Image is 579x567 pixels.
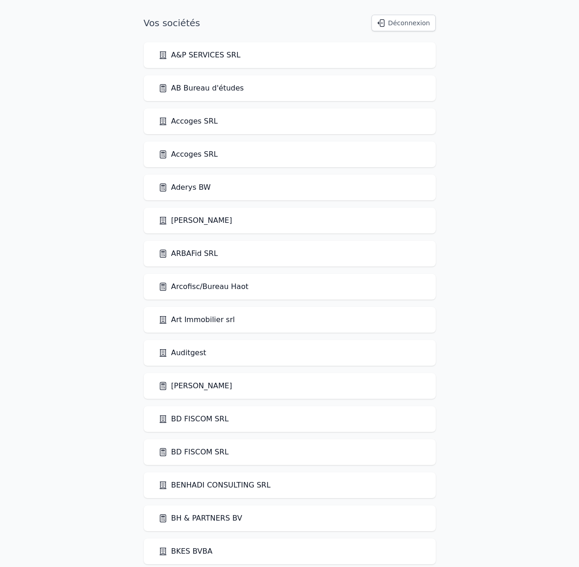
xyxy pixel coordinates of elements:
[158,414,229,425] a: BD FISCOM SRL
[158,513,242,524] a: BH & PARTNERS BV
[158,248,218,259] a: ARBAFid SRL
[158,546,213,557] a: BKES BVBA
[158,50,241,61] a: A&P SERVICES SRL
[158,380,232,391] a: [PERSON_NAME]
[158,149,218,160] a: Accoges SRL
[158,314,235,325] a: Art Immobilier srl
[158,182,211,193] a: Aderys BW
[144,17,200,29] h1: Vos sociétés
[158,83,244,94] a: AB Bureau d'études
[158,116,218,127] a: Accoges SRL
[158,447,229,458] a: BD FISCOM SRL
[158,347,207,358] a: Auditgest
[158,480,271,491] a: BENHADI CONSULTING SRL
[371,15,435,31] button: Déconnexion
[158,281,248,292] a: Arcofisc/Bureau Haot
[158,215,232,226] a: [PERSON_NAME]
